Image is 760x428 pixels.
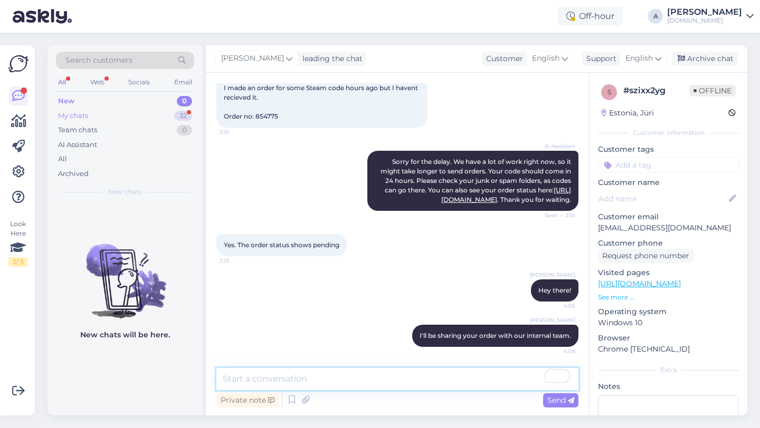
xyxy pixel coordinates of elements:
[598,317,739,328] p: Windows 10
[598,344,739,355] p: Chrome [TECHNICAL_ID]
[58,125,97,135] div: Team chats
[689,85,736,96] span: Offline
[58,169,89,179] div: Archived
[88,75,107,89] div: Web
[625,53,653,64] span: English
[58,154,67,164] div: All
[216,368,578,390] textarea: To enrich screen reader interactions, please activate Accessibility in Grammarly extension settings
[108,187,142,197] span: New chats
[558,7,623,26] div: Off-hour
[80,329,170,341] p: New chats will be here.
[598,267,739,278] p: Visited pages
[58,111,88,121] div: My chats
[648,9,663,24] div: A
[530,271,575,279] span: [PERSON_NAME]
[598,144,739,155] p: Customer tags
[536,211,575,219] span: Seen ✓ 2:10
[598,365,739,375] div: Extra
[536,302,575,310] span: 4:05
[598,249,693,263] div: Request phone number
[216,393,279,407] div: Private note
[536,347,575,355] span: 4:05
[126,75,152,89] div: Socials
[601,108,654,119] div: Estonia, Jüri
[598,222,739,234] p: [EMAIL_ADDRESS][DOMAIN_NAME]
[381,158,573,203] span: Sorry for the delay. We have a lot of work right now, so it might take longer to send orders. You...
[8,54,28,74] img: Askly Logo
[8,219,27,267] div: Look Here
[174,111,192,121] div: 32
[598,333,739,344] p: Browser
[667,8,754,25] a: [PERSON_NAME][DOMAIN_NAME]
[598,128,739,138] div: Customer information
[623,84,689,97] div: # szixx2yg
[598,211,739,222] p: Customer email
[538,286,571,294] span: Hey there!
[598,157,739,173] input: Add a tag
[482,53,523,64] div: Customer
[58,140,97,150] div: AI Assistant
[598,293,739,302] p: See more ...
[177,125,192,135] div: 0
[420,332,571,339] span: I'll be sharing your order with our internal team.
[224,84,420,120] span: I made an order for some Steam code hours ago but I havent recieved it. Order no: 854775
[221,53,284,64] span: [PERSON_NAME]
[667,8,742,16] div: [PERSON_NAME]
[598,306,739,317] p: Operating system
[8,257,27,267] div: 2 / 3
[598,238,739,249] p: Customer phone
[65,55,132,66] span: Search customers
[547,395,574,405] span: Send
[582,53,616,64] div: Support
[220,128,259,136] span: 2:10
[598,279,681,288] a: [URL][DOMAIN_NAME]
[56,75,68,89] div: All
[530,316,575,324] span: [PERSON_NAME]
[172,75,194,89] div: Email
[671,52,738,66] div: Archive chat
[598,177,739,188] p: Customer name
[598,193,727,205] input: Add name
[58,96,74,106] div: New
[224,241,339,249] span: Yes. The order status shows pending
[536,142,575,150] span: AI Assistant
[532,53,559,64] span: English
[298,53,363,64] div: leading the chat
[667,16,742,25] div: [DOMAIN_NAME]
[598,381,739,392] p: Notes
[607,88,611,96] span: s
[220,257,259,265] span: 2:13
[47,225,203,320] img: No chats
[177,96,192,106] div: 0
